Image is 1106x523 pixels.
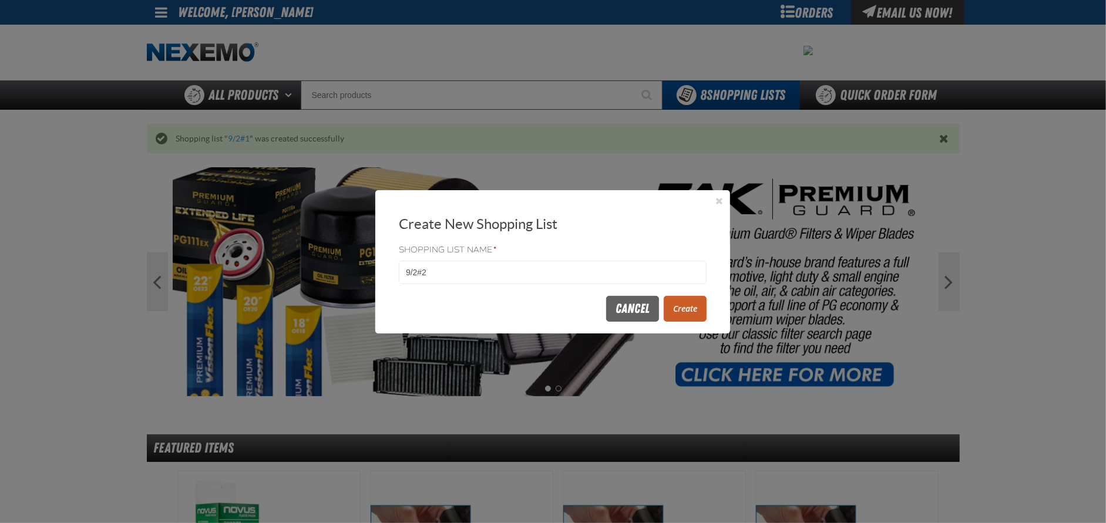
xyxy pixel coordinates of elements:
[399,261,707,284] input: Shopping List Name
[399,216,557,232] span: Create New Shopping List
[606,296,659,322] button: Cancel
[712,194,727,208] button: Close the Dialog
[664,296,707,322] button: Create
[399,245,707,256] label: Shopping List Name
